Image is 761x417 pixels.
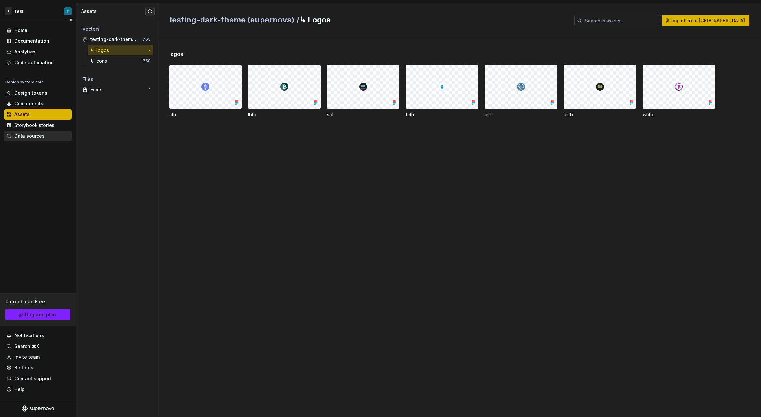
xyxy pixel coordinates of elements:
div: Code automation [14,59,54,66]
div: testing-dark-theme (supernova) [90,36,139,43]
a: Fonts1 [80,84,153,95]
a: Settings [4,363,72,373]
div: 1 [149,87,151,92]
div: Documentation [14,38,49,44]
div: Search ⌘K [14,343,39,350]
button: Collapse sidebar [67,15,76,24]
div: sol [327,112,399,118]
div: eth [169,112,242,118]
div: Components [14,100,43,107]
div: 765 [143,37,151,42]
span: testing-dark-theme (supernova) / [169,15,299,24]
a: Storybook stories [4,120,72,130]
div: Design tokens [14,90,47,96]
a: Invite team [4,352,72,362]
div: Files [82,76,151,82]
div: T [5,7,12,15]
a: Components [4,98,72,109]
div: 7 [148,48,151,53]
div: Fonts [90,86,149,93]
button: Import from [GEOGRAPHIC_DATA] [662,15,749,26]
a: testing-dark-theme (supernova)765 [80,34,153,45]
button: TtestT [1,4,74,18]
button: Search ⌘K [4,341,72,351]
h2: ↳ Logos [169,15,567,25]
input: Search in assets... [582,15,659,26]
div: Contact support [14,375,51,382]
a: Data sources [4,131,72,141]
button: Notifications [4,330,72,341]
div: usr [485,112,557,118]
a: Code automation [4,57,72,68]
a: ↳ Icons758 [88,56,153,66]
div: Data sources [14,133,45,139]
a: ↳ Logos7 [88,45,153,55]
div: test [15,8,24,15]
div: ↳ Logos [90,47,112,53]
div: ↳ Icons [90,58,110,64]
button: Upgrade plan [5,309,70,320]
button: Help [4,384,72,395]
a: Design tokens [4,88,72,98]
span: Import from [GEOGRAPHIC_DATA] [671,17,745,24]
div: Design system data [5,80,44,85]
div: Storybook stories [14,122,54,128]
div: Assets [81,8,145,15]
div: Assets [14,111,30,118]
button: Contact support [4,373,72,384]
a: Assets [4,109,72,120]
div: Analytics [14,49,35,55]
div: Invite team [14,354,40,360]
a: Documentation [4,36,72,46]
div: teth [406,112,478,118]
div: Home [14,27,27,34]
div: Current plan : Free [5,298,70,305]
a: Analytics [4,47,72,57]
div: 758 [143,58,151,64]
div: Vectors [82,26,151,32]
span: logos [169,50,183,58]
div: lbtc [248,112,321,118]
svg: Supernova Logo [22,405,54,412]
div: ustb [564,112,636,118]
div: Settings [14,365,33,371]
div: T [67,9,69,14]
a: Home [4,25,72,36]
div: Help [14,386,25,393]
div: Notifications [14,332,44,339]
span: Upgrade plan [25,311,56,318]
div: wbtc [643,112,715,118]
